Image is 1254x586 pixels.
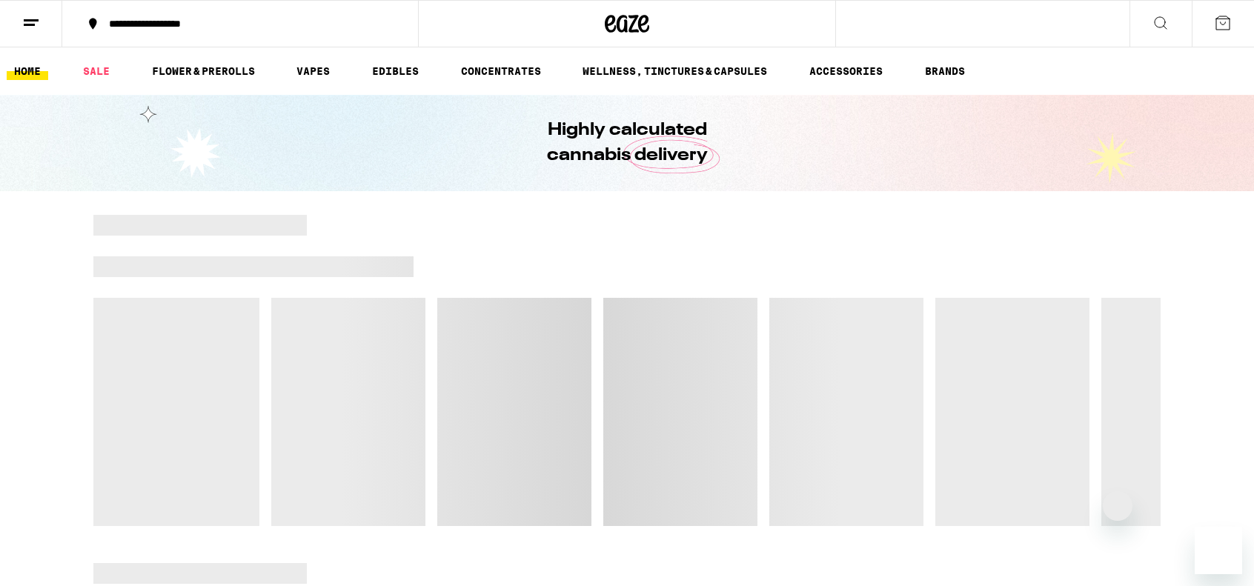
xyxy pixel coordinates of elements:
a: BRANDS [918,62,972,80]
iframe: Close message [1103,491,1132,521]
a: ACCESSORIES [802,62,890,80]
a: SALE [76,62,117,80]
iframe: Button to launch messaging window [1195,527,1242,574]
h1: Highly calculated cannabis delivery [505,118,749,168]
a: VAPES [289,62,337,80]
a: FLOWER & PREROLLS [145,62,262,80]
a: WELLNESS, TINCTURES & CAPSULES [575,62,774,80]
a: CONCENTRATES [454,62,548,80]
a: HOME [7,62,48,80]
a: EDIBLES [365,62,426,80]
